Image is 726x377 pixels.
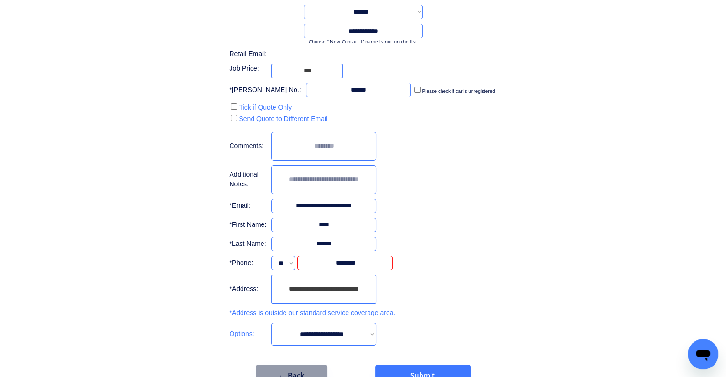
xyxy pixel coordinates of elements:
div: *Address is outside our standard service coverage area. [229,308,395,318]
div: Retail Email: [229,50,277,59]
div: Job Price: [229,64,266,73]
div: Options: [229,329,266,339]
label: Send Quote to Different Email [239,115,327,122]
div: *First Name: [229,220,266,230]
div: Comments: [229,142,266,151]
label: Tick if Quote Only [239,103,292,111]
div: *Last Name: [229,239,266,249]
div: *Address: [229,285,266,294]
div: *Phone: [229,258,266,268]
iframe: Button to launch messaging window [688,339,718,369]
div: Additional Notes: [229,170,266,189]
div: *[PERSON_NAME] No.: [229,85,301,95]
div: Choose *New Contact if name is not on the list [304,38,423,45]
div: *Email: [229,201,266,211]
label: Please check if car is unregistered [422,89,495,94]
